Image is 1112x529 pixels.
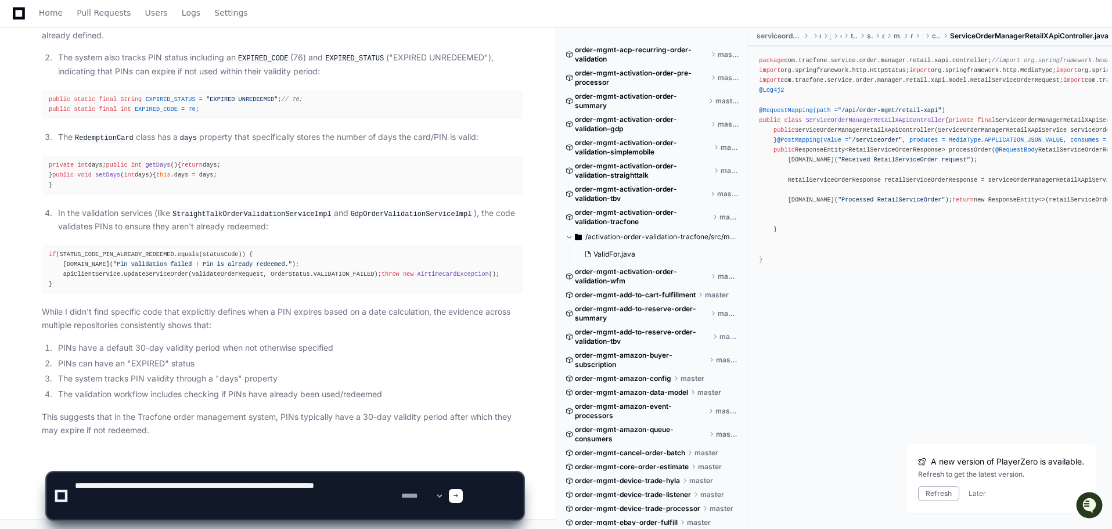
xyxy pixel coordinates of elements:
span: EXPIRED_CODE [135,106,178,113]
iframe: Open customer support [1075,491,1106,522]
span: getDays [145,161,170,168]
span: private [949,117,974,124]
span: master [716,430,739,439]
span: final [99,96,117,103]
div: We're available if you need us! [39,132,147,141]
span: /activation-order-validation-tracfone/src/main/java/com/tracfone/activation/order/validation/trac... [585,232,739,242]
span: master [715,96,739,106]
span: "Pin validation failed ! Pin is already redeemed." [113,261,292,268]
span: Settings [214,9,247,16]
div: Welcome [12,80,211,99]
span: EXPIRED_STATUS [145,96,195,103]
span: tracfone [851,31,858,41]
span: order-mgmt-activation-order-validation-straighttalk [575,161,711,180]
span: import [909,67,931,74]
span: throw [382,271,400,278]
span: setDays [95,171,120,178]
div: Refresh to get the latest version. [918,470,1084,479]
div: (STATUS_CODE_PIN_ALREADY_REDEEMED.equals(statusCode)) { [DOMAIN_NAME]( ); apiClientService.update... [49,250,516,290]
span: xapi [922,31,923,41]
span: order [882,31,884,41]
span: void [77,171,92,178]
span: "/serviceorder" [848,136,902,143]
li: The class has a property that specifically stores the number of days the card/PIN is valid: [55,131,523,145]
span: order-mgmt-activation-order-validation-simplemobile [575,138,712,157]
span: order-mgmt-amazon-event-processors [575,402,707,420]
span: order-mgmt-activation-order-pre-processor [575,69,708,87]
button: /activation-order-validation-tracfone/src/main/java/com/tracfone/activation/order/validation/trac... [566,228,739,246]
span: master [721,143,739,152]
span: order-mgmt-amazon-config [575,374,671,383]
span: public [773,127,795,134]
div: Start new chat [39,120,190,132]
li: The validation workflow includes checking if PINs have already been used/redeemed [55,388,523,401]
span: // 76; [282,96,303,103]
span: master [718,272,739,281]
span: static [74,96,95,103]
span: "Received RetailServiceOrder request" [838,157,970,164]
span: AirtimeCardException [418,271,489,278]
li: In the validation services (like and ), the code validates PINs to ensure they aren't already red... [55,207,523,233]
svg: Directory [575,230,582,244]
span: @RequestBody [995,147,1038,154]
span: int [124,171,134,178]
code: EXPIRED_STATUS [323,53,386,64]
span: int [77,161,88,168]
code: RedemptionCard [73,133,136,143]
div: days; { days; } { .days = days; } [49,160,516,190]
span: public [49,106,70,113]
span: public [52,171,74,178]
span: master [718,73,739,82]
button: ValidFor.java [580,246,732,262]
li: The system tracks PIN validity through a "days" property [55,372,523,386]
span: master [718,50,739,59]
button: Start new chat [197,124,211,138]
span: order-mgmt-add-to-reserve-order-validation-tbv [575,328,711,346]
a: Powered byPylon [82,155,141,164]
span: main [819,31,821,41]
span: com [840,31,841,41]
span: order-mgmt-activation-order-validation-wfm [575,267,709,286]
span: controller [932,31,941,41]
span: order-mgmt-activation-order-summary [575,92,707,110]
button: Later [969,489,986,498]
span: public [49,96,70,103]
span: service [867,31,873,41]
span: = [181,106,185,113]
span: static [74,106,95,113]
span: master [697,388,721,397]
span: int [120,106,131,113]
span: master [721,166,739,175]
button: Refresh [918,486,959,501]
p: While I didn't find specific code that explicitly defines when a PIN expires based on a date calc... [42,305,523,332]
li: PINs can have an "EXPIRED" status [55,357,523,370]
li: PINs have a default 30-day validity period when not otherwise specified [55,341,523,355]
span: order-mgmt-amazon-queue-consumers [575,425,707,444]
span: import [1056,67,1078,74]
span: if [49,251,56,258]
span: order-mgmt-amazon-data-model [575,388,688,397]
p: This code sets a 30-day validity period for PINs from specific source systems (UDP, RTR, EBAY) wh... [42,16,523,42]
span: master [715,406,739,416]
span: import [1063,77,1085,84]
span: master [681,374,704,383]
span: master [718,120,739,129]
span: public [773,147,795,154]
span: ServiceOrderManagerRetailXApiController [805,117,945,124]
span: new [403,271,413,278]
span: private [49,161,74,168]
div: com.tracfone.service.order.manager.retail.xapi.controller; org.springframework.http.HttpStatus; o... [759,56,1100,265]
p: This suggests that in the Tracfone order management system, PINs typically have a 30-day validity... [42,411,523,437]
span: public [106,161,128,168]
img: PlayerZero [12,45,35,69]
span: 76 [188,106,195,113]
code: GdpOrderValidationServiceImpl [348,209,474,219]
span: retail [911,31,913,41]
span: Pull Requests [77,9,131,16]
span: order-mgmt-cancel-order-batch [575,448,685,458]
span: A new version of PlayerZero is available. [931,456,1084,467]
span: manager [894,31,901,41]
span: master [717,189,739,199]
span: master [716,355,739,365]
